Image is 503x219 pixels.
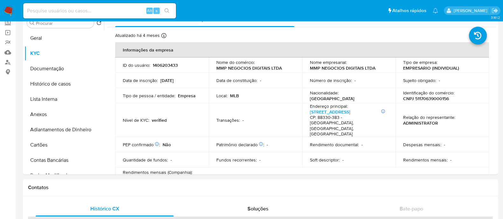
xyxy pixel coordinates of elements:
p: anna.almeida@mercadopago.com.br [453,8,489,14]
p: - [260,78,261,83]
p: Rendimento documental : [310,142,359,147]
a: Sair [492,7,498,14]
p: [DATE] [160,78,174,83]
p: 1406203433 [153,62,178,68]
span: Atalhos rápidos [392,7,426,14]
button: Contas Bancárias [24,153,104,168]
p: - [450,157,451,163]
p: Transações : [216,117,240,123]
p: CNPJ 51170639000156 [403,96,449,101]
p: ADMINISTRATOR [403,120,438,126]
p: Não [163,142,171,147]
p: - [361,142,363,147]
button: Histórico de casos [24,76,104,92]
p: - [444,142,445,147]
button: Geral [24,31,104,46]
p: Identificação do comércio : [403,90,454,96]
p: Fundos recorrentes : [216,157,257,163]
p: MLB [230,93,239,99]
button: Anexos [24,107,104,122]
p: - [242,117,244,123]
p: Despesas mensais : [403,142,441,147]
p: verified [152,117,167,123]
button: Adiantamentos de Dinheiro [24,122,104,137]
p: Local : [216,93,227,99]
p: - [354,78,356,83]
button: Procurar [30,20,35,25]
p: EMPRESARIO (INDIVIDUAL) [403,65,459,71]
input: Procurar [36,20,91,26]
input: Pesquise usuários ou casos... [23,7,176,15]
span: Bate-papo [400,205,423,212]
span: 3.161.2 [491,15,500,20]
span: Soluções [248,205,269,212]
a: [STREET_ADDRESS] [310,109,350,115]
p: - [267,142,268,147]
p: Sujeito obrigado : [403,78,436,83]
p: Data de constituição : [216,78,257,83]
button: Documentação [24,61,104,76]
h1: Contatos [28,184,493,191]
p: [GEOGRAPHIC_DATA] [310,96,354,101]
th: Informações da empresa [115,42,489,58]
h4: CP: 88330-383 - [GEOGRAPHIC_DATA], [GEOGRAPHIC_DATA], [GEOGRAPHIC_DATA] [310,115,386,137]
p: Nome do comércio : [216,59,255,65]
p: Empresa [178,93,196,99]
span: Alt [147,8,152,14]
p: ID do usuário : [123,62,150,68]
a: Notificações [433,8,438,13]
p: Tipo de empresa : [403,59,437,65]
button: Lista Interna [24,92,104,107]
p: Nome empresarial : [310,59,347,65]
p: - [342,157,344,163]
p: Relação do representante : [403,114,455,120]
p: Endereço principal : [310,103,348,109]
p: Data de inscrição : [123,78,158,83]
p: Rendimentos mensais (Companhia) : [123,169,192,175]
p: Soft descriptor : [310,157,340,163]
p: - [171,157,172,163]
button: Dados Modificados [24,168,104,183]
p: - [259,157,261,163]
p: MMP NEGOCIOS DIGITAIS LTDA [310,65,375,71]
button: Cartões [24,137,104,153]
button: search-icon [160,6,173,15]
p: - [439,78,440,83]
p: Patrimônio declarado : [216,142,264,147]
p: Rendimentos mensais : [403,157,448,163]
span: Histórico CX [90,205,119,212]
button: KYC [24,46,104,61]
button: Retornar ao pedido padrão [96,20,101,27]
p: Tipo de pessoa / entidade : [123,93,175,99]
p: PEP confirmado : [123,142,160,147]
p: Quantidade de fundos : [123,157,168,163]
span: s [156,8,157,14]
p: Número de inscrição : [310,78,352,83]
p: Nacionalidade : [310,90,339,96]
p: MMP NEGOCIOS DIGITAIS LTDA [216,65,282,71]
p: Nível de KYC : [123,117,149,123]
p: Atualizado há 4 meses [115,32,160,38]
